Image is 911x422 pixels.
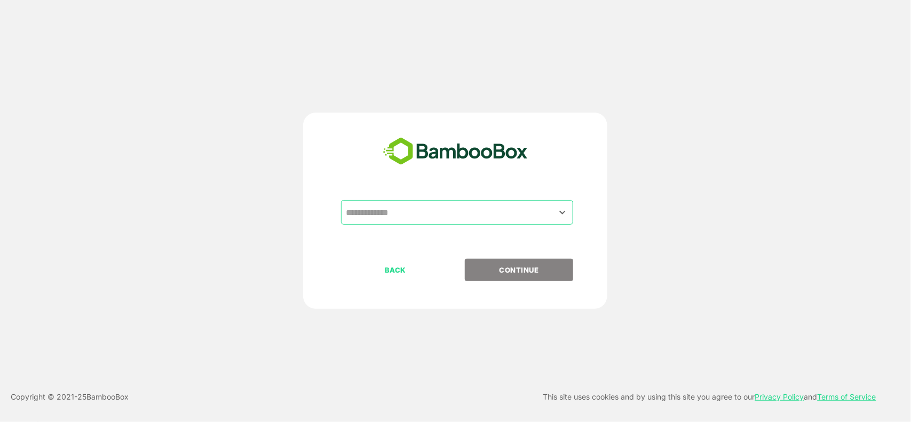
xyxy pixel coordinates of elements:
[555,205,569,219] button: Open
[543,391,876,403] p: This site uses cookies and by using this site you agree to our and
[465,259,573,281] button: CONTINUE
[466,264,573,276] p: CONTINUE
[755,392,804,401] a: Privacy Policy
[818,392,876,401] a: Terms of Service
[342,264,449,276] p: BACK
[341,259,449,281] button: BACK
[377,134,534,169] img: bamboobox
[11,391,129,403] p: Copyright © 2021- 25 BambooBox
